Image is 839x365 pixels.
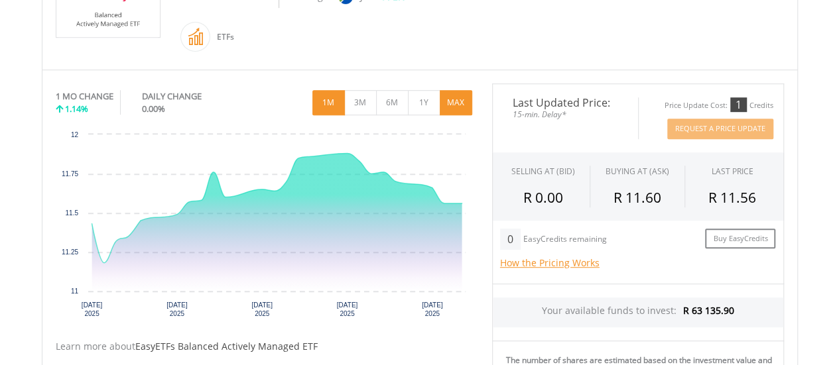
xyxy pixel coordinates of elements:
text: 11.75 [61,170,78,178]
div: Chart. Highcharts interactive chart. [56,128,472,327]
button: 1M [312,90,345,115]
span: R 0.00 [523,188,562,207]
span: Last Updated Price: [503,97,628,108]
div: DAILY CHANGE [142,90,246,103]
div: Learn more about [56,340,472,353]
svg: Interactive chart [56,128,472,327]
text: 11.25 [61,248,78,256]
button: 6M [376,90,409,115]
text: [DATE] 2025 [166,301,188,317]
text: 11 [70,287,78,295]
text: 11.5 [65,209,78,217]
text: [DATE] 2025 [251,301,273,317]
div: SELLING AT (BID) [511,166,574,177]
span: BUYING AT (ASK) [606,166,669,177]
span: EasyETFs Balanced Actively Managed ETF [135,340,318,352]
div: Credits [749,101,773,111]
button: 1Y [408,90,440,115]
div: ETFs [210,21,234,53]
span: 15-min. Delay* [503,108,628,121]
text: [DATE] 2025 [336,301,357,317]
text: [DATE] 2025 [81,301,102,317]
div: 1 MO CHANGE [56,90,113,103]
div: Your available funds to invest: [493,297,783,327]
span: R 11.60 [613,188,661,207]
span: 0.00% [142,103,165,115]
div: Price Update Cost: [665,101,728,111]
button: MAX [440,90,472,115]
span: R 63 135.90 [683,304,734,317]
a: How the Pricing Works [500,256,600,269]
a: Buy EasyCredits [705,229,775,249]
button: 3M [344,90,377,115]
span: 1.14% [65,103,88,115]
div: LAST PRICE [712,166,753,177]
button: Request A Price Update [667,119,773,139]
div: 1 [730,97,747,112]
text: [DATE] 2025 [422,301,443,317]
div: 0 [500,229,521,250]
text: 12 [70,131,78,138]
span: R 11.56 [708,188,756,207]
div: EasyCredits remaining [523,235,607,246]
